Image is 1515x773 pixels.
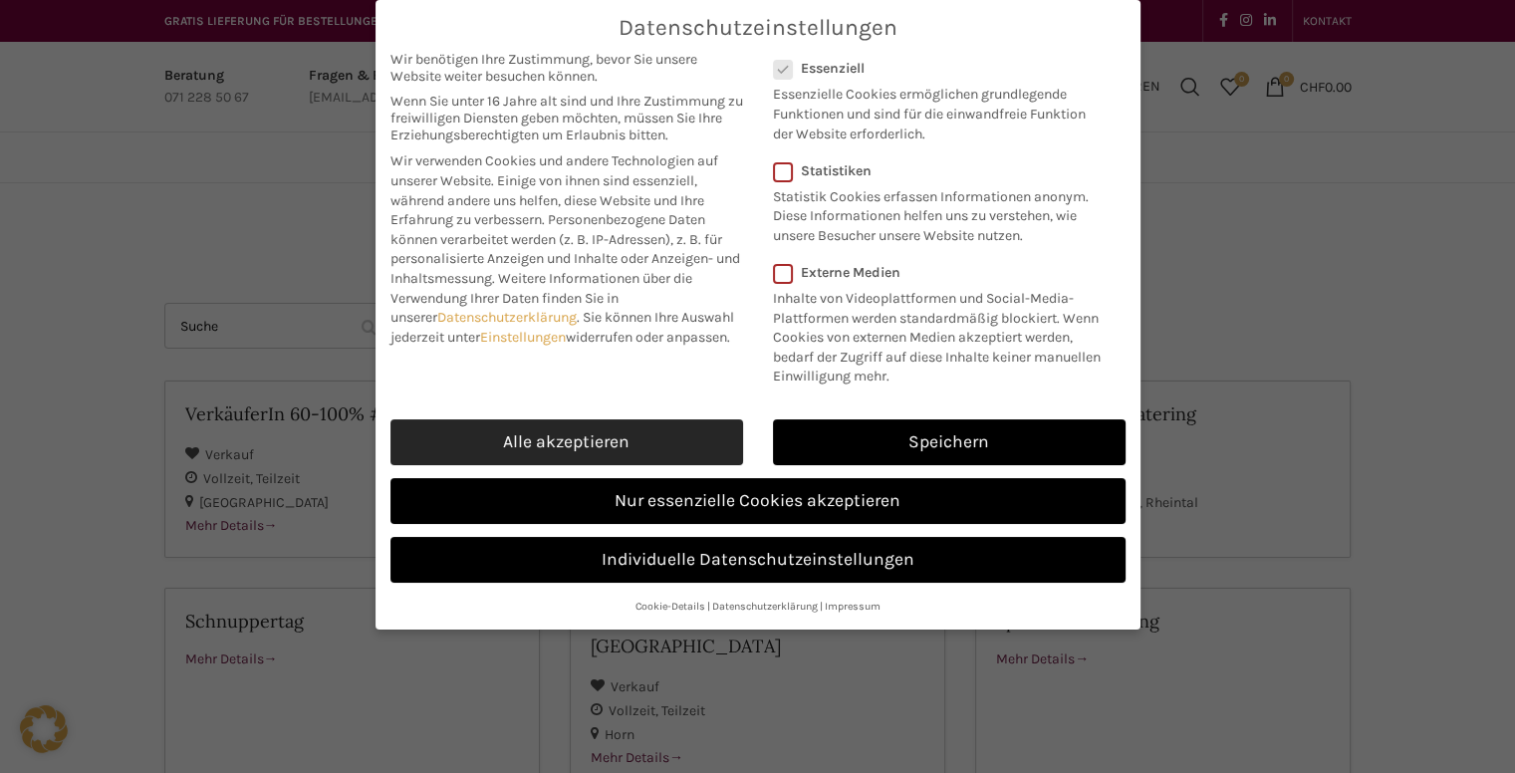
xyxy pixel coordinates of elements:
[773,162,1100,179] label: Statistiken
[773,77,1100,143] p: Essenzielle Cookies ermöglichen grundlegende Funktionen und sind für die einwandfreie Funktion de...
[712,600,818,613] a: Datenschutzerklärung
[390,51,743,85] span: Wir benötigen Ihre Zustimmung, bevor Sie unsere Website weiter besuchen können.
[773,60,1100,77] label: Essenziell
[773,419,1126,465] a: Speichern
[619,15,897,41] span: Datenschutzeinstellungen
[390,478,1126,524] a: Nur essenzielle Cookies akzeptieren
[390,211,740,287] span: Personenbezogene Daten können verarbeitet werden (z. B. IP-Adressen), z. B. für personalisierte A...
[390,93,743,143] span: Wenn Sie unter 16 Jahre alt sind und Ihre Zustimmung zu freiwilligen Diensten geben möchten, müss...
[773,179,1100,246] p: Statistik Cookies erfassen Informationen anonym. Diese Informationen helfen uns zu verstehen, wie...
[480,329,566,346] a: Einstellungen
[437,309,577,326] a: Datenschutzerklärung
[390,152,718,228] span: Wir verwenden Cookies und andere Technologien auf unserer Website. Einige von ihnen sind essenzie...
[390,419,743,465] a: Alle akzeptieren
[773,281,1113,386] p: Inhalte von Videoplattformen und Social-Media-Plattformen werden standardmäßig blockiert. Wenn Co...
[825,600,881,613] a: Impressum
[635,600,705,613] a: Cookie-Details
[390,309,734,346] span: Sie können Ihre Auswahl jederzeit unter widerrufen oder anpassen.
[390,537,1126,583] a: Individuelle Datenschutzeinstellungen
[773,264,1113,281] label: Externe Medien
[390,270,692,326] span: Weitere Informationen über die Verwendung Ihrer Daten finden Sie in unserer .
